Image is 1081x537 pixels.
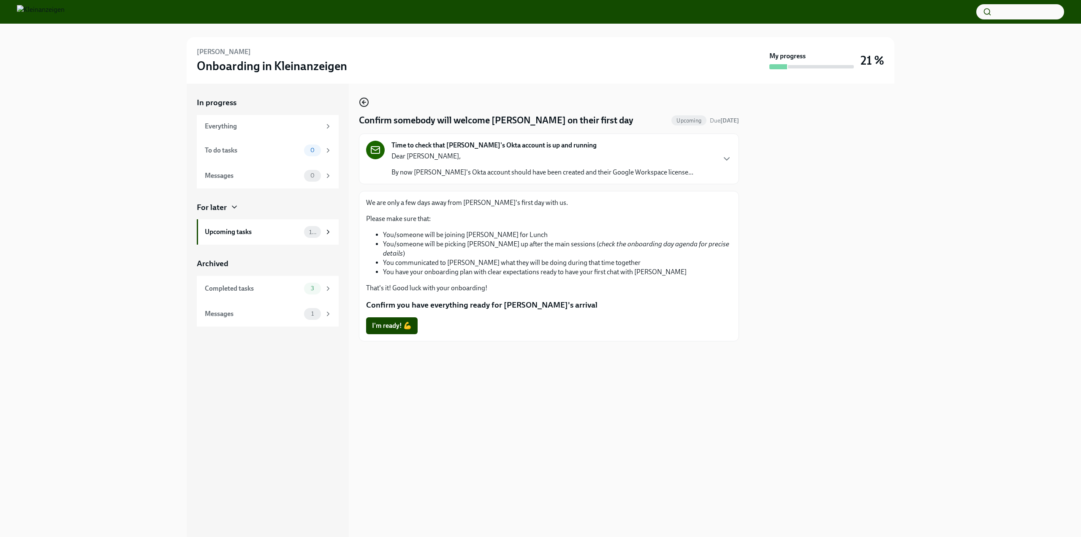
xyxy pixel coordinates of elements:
[391,168,693,177] p: By now [PERSON_NAME]'s Okta account should have been created and their Google Workspace license...
[197,115,339,138] a: Everything
[383,258,732,267] li: You communicated to [PERSON_NAME] what they will be doing during that time together
[383,267,732,277] li: You have your onboarding plan with clear expectations ready to have your first chat with [PERSON_...
[359,114,633,127] h4: Confirm somebody will welcome [PERSON_NAME] on their first day
[197,138,339,163] a: To do tasks0
[366,317,418,334] button: I'm ready! 💪
[197,97,339,108] a: In progress
[197,163,339,188] a: Messages0
[720,117,739,124] strong: [DATE]
[197,276,339,301] a: Completed tasks3
[710,117,739,124] span: Due
[306,285,319,292] span: 3
[205,171,301,180] div: Messages
[710,117,739,125] span: September 2nd, 2025 09:00
[205,146,301,155] div: To do tasks
[383,240,732,258] li: You/someone will be picking [PERSON_NAME] up after the main sessions ( )
[366,283,732,293] p: That's it! Good luck with your onboarding!
[306,311,319,317] span: 1
[205,284,301,293] div: Completed tasks
[197,258,339,269] a: Archived
[366,214,732,224] p: Please make sure that:
[671,117,706,124] span: Upcoming
[769,52,806,61] strong: My progress
[197,58,347,74] h3: Onboarding in Kleinanzeigen
[197,219,339,245] a: Upcoming tasks10
[391,152,693,161] p: Dear [PERSON_NAME],
[383,230,732,240] li: You/someone will be joining [PERSON_NAME] for Lunch
[197,47,251,57] h6: [PERSON_NAME]
[205,122,321,131] div: Everything
[366,198,732,207] p: We are only a few days away from [PERSON_NAME]'s first day with us.
[197,301,339,327] a: Messages1
[372,322,412,330] span: I'm ready! 💪
[205,309,301,319] div: Messages
[205,227,301,237] div: Upcoming tasks
[366,300,732,311] p: Confirm you have everything ready for [PERSON_NAME]'s arrival
[197,202,339,213] a: For later
[304,229,321,235] span: 10
[197,202,227,213] div: For later
[305,172,320,179] span: 0
[861,53,884,68] h3: 21 %
[17,5,65,19] img: Kleinanzeigen
[305,147,320,153] span: 0
[391,141,597,150] strong: Time to check that [PERSON_NAME]'s Okta account is up and running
